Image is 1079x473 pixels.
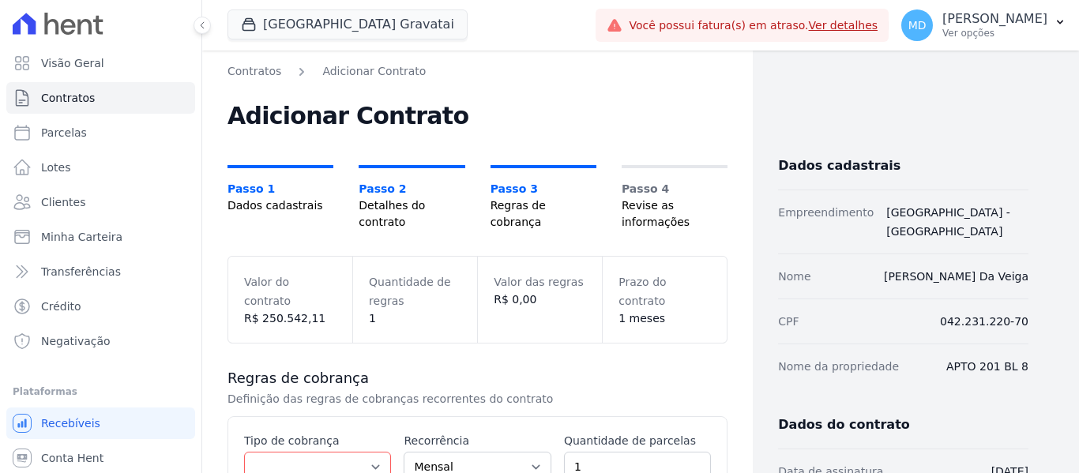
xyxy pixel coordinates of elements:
[244,310,336,327] dd: R$ 250.542,11
[491,197,596,231] span: Regras de cobrança
[494,272,586,291] dt: Valor das regras
[6,152,195,183] a: Lotes
[809,19,878,32] a: Ver detalhes
[884,267,1028,286] dd: [PERSON_NAME] Da Veiga
[244,272,336,310] dt: Valor do contrato
[369,310,461,327] dd: 1
[940,312,1028,331] dd: 042.231.220-70
[244,433,391,449] label: Tipo de cobrança
[227,369,727,388] h3: Regras de cobrança
[41,90,95,106] span: Contratos
[629,17,878,34] span: Você possui fatura(s) em atraso.
[41,55,104,71] span: Visão Geral
[778,155,1028,177] h3: Dados cadastrais
[942,27,1047,39] p: Ver opções
[227,105,727,127] h2: Adicionar Contrato
[359,181,464,197] span: Passo 2
[322,63,426,80] a: Adicionar Contrato
[41,298,81,314] span: Crédito
[494,291,586,308] dd: R$ 0,00
[6,82,195,114] a: Contratos
[6,407,195,439] a: Recebíveis
[41,450,103,466] span: Conta Hent
[889,3,1079,47] button: MD [PERSON_NAME] Ver opções
[491,181,596,197] span: Passo 3
[227,63,281,80] a: Contratos
[6,221,195,253] a: Minha Carteira
[227,9,468,39] button: [GEOGRAPHIC_DATA] Gravatai
[778,414,1028,436] h3: Dados do contrato
[942,11,1047,27] p: [PERSON_NAME]
[6,47,195,79] a: Visão Geral
[41,194,85,210] span: Clientes
[359,197,464,231] span: Detalhes do contrato
[946,357,1028,376] dd: APTO 201 BL 8
[778,312,799,331] dt: CPF
[6,291,195,322] a: Crédito
[41,333,111,349] span: Negativação
[6,256,195,287] a: Transferências
[778,357,899,376] dt: Nome da propriedade
[41,229,122,245] span: Minha Carteira
[564,433,711,449] label: Quantidade de parcelas
[618,272,711,310] dt: Prazo do contrato
[622,181,727,197] span: Passo 4
[41,125,87,141] span: Parcelas
[6,117,195,148] a: Parcelas
[778,267,810,286] dt: Nome
[886,203,1028,241] dd: [GEOGRAPHIC_DATA] - [GEOGRAPHIC_DATA]
[908,20,927,31] span: MD
[13,382,189,401] div: Plataformas
[41,160,71,175] span: Lotes
[618,310,711,327] dd: 1 meses
[41,264,121,280] span: Transferências
[622,197,727,231] span: Revise as informações
[227,197,333,214] span: Dados cadastrais
[6,325,195,357] a: Negativação
[227,63,727,80] nav: Breadcrumb
[227,181,333,197] span: Passo 1
[778,203,874,241] dt: Empreendimento
[404,433,551,449] label: Recorrência
[369,272,461,310] dt: Quantidade de regras
[6,186,195,218] a: Clientes
[227,391,727,407] p: Definição das regras de cobranças recorrentes do contrato
[227,165,727,231] nav: Progress
[41,415,100,431] span: Recebíveis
